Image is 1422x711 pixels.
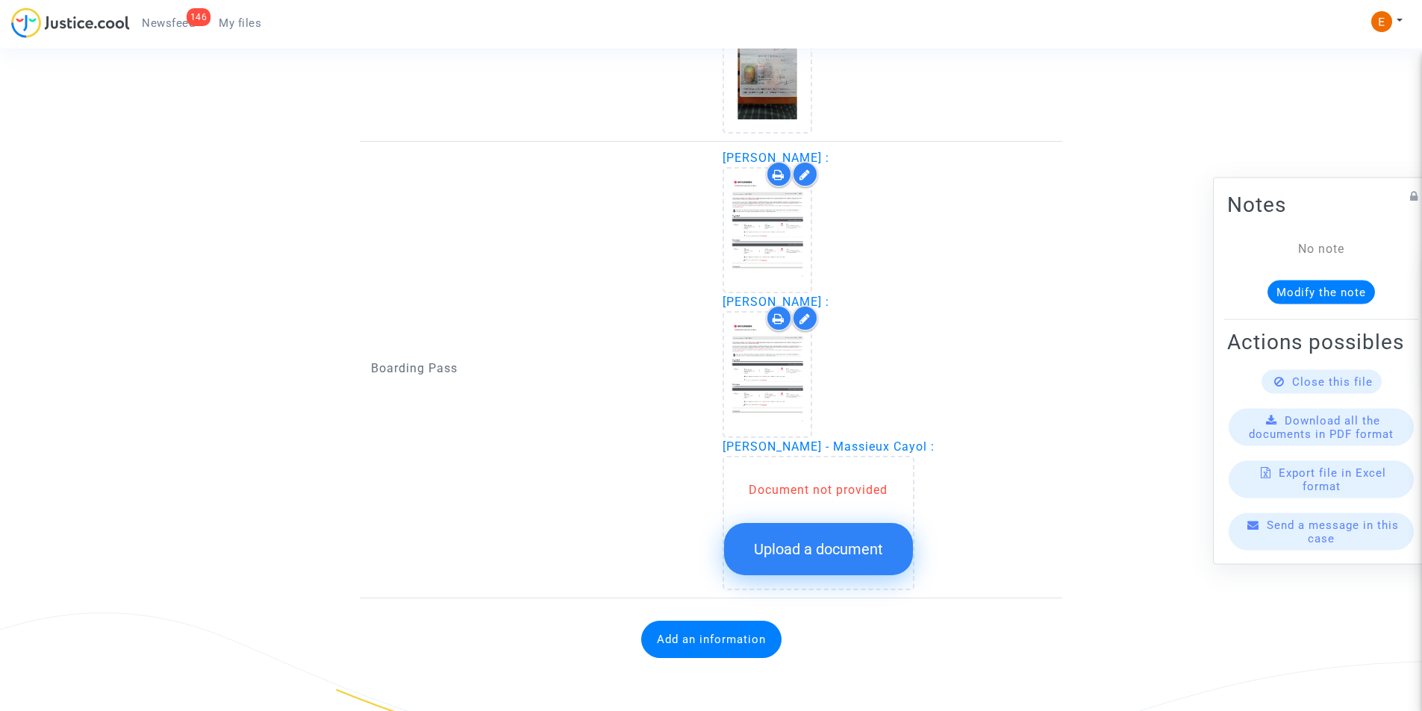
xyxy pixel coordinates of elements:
button: Add an information [641,621,782,658]
div: No note [1250,239,1393,257]
span: Send a message in this case [1267,518,1399,545]
span: [PERSON_NAME] - Massieux Cayol : [723,439,935,454]
span: [PERSON_NAME] : [723,151,829,165]
a: 146Newsfeed [130,12,207,34]
div: 146 [187,8,211,26]
a: My files [207,12,273,34]
button: Upload a document [724,523,913,575]
button: Modify the note [1267,280,1375,304]
span: Download all the documents in PDF format [1249,413,1394,440]
h2: Actions possibles [1227,328,1415,354]
img: ACg8ocIeiFvHKe4dA5oeRFd_CiCnuxWUEc1A2wYhRJE3TTWt=s96-c [1371,11,1392,32]
div: Document not provided [724,481,913,499]
h2: Notes [1227,191,1415,217]
span: Newsfeed [142,16,195,30]
span: [PERSON_NAME] : [723,295,829,309]
span: Close this file [1292,375,1373,388]
img: jc-logo.svg [11,7,130,38]
span: Upload a document [754,540,883,558]
span: Export file in Excel format [1279,466,1386,492]
span: My files [219,16,261,30]
p: Boarding Pass [371,359,700,378]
